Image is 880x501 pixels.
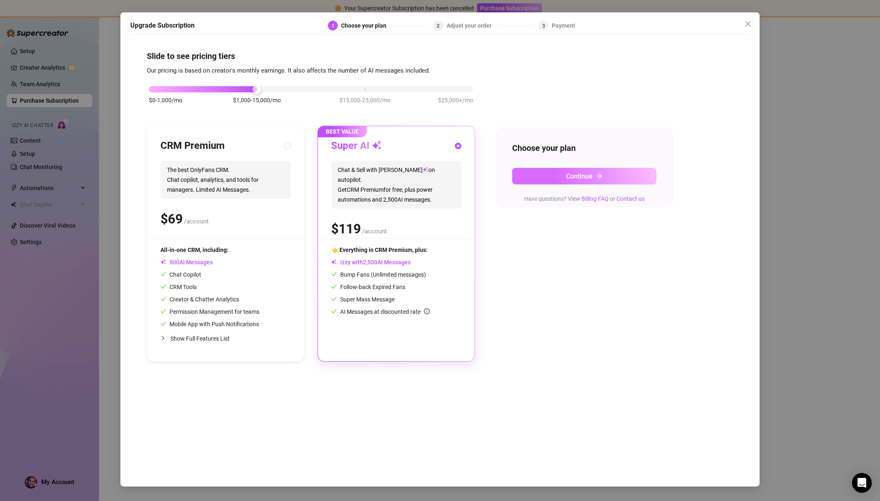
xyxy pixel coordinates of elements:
h3: Super AI [331,139,382,153]
span: check [160,321,166,327]
span: info-circle [424,308,430,314]
span: Creator & Chatter Analytics [160,296,239,303]
a: Contact us [616,195,645,202]
span: $ [160,211,183,227]
span: Follow-back Expired Fans [331,284,405,290]
div: Payment [552,21,575,31]
span: check [331,296,337,302]
span: All-in-one CRM, including: [160,247,228,253]
span: $0-1,000/mo [149,96,182,105]
span: CRM Tools [160,284,197,290]
span: 3 [542,23,545,29]
span: check [160,308,166,314]
span: AI Messages at discounted rate [340,308,430,315]
div: Open Intercom Messenger [852,473,872,493]
div: Show Full Features List [160,329,291,348]
span: Close [741,21,755,27]
span: Our pricing is based on creator's monthly earnings. It also affects the number of AI messages inc... [147,67,430,74]
span: 2 [437,23,440,29]
div: Adjust your order [447,21,496,31]
span: Continue [566,172,593,180]
span: $1,000-15,000/mo [233,96,281,105]
h4: Choose your plan [512,142,656,154]
span: close [745,21,751,27]
span: BEST VALUE [318,126,367,137]
div: Choose your plan [341,21,391,31]
button: Close [741,17,755,31]
h5: Upgrade Subscription [130,21,195,31]
span: Izzy with AI Messages [331,259,411,266]
span: Bump Fans (Unlimited messages) [331,271,426,278]
span: $15,000-25,000/mo [339,96,391,105]
span: check [331,308,337,314]
span: check [160,284,166,289]
span: $25,000+/mo [438,96,473,105]
span: AI Messages [160,259,213,266]
span: Show Full Features List [170,335,230,342]
span: The best OnlyFans CRM. Chat copilot, analytics, and tools for managers. Limited AI Messages. [160,161,291,199]
span: check [331,284,337,289]
span: Permission Management for teams [160,308,259,315]
span: collapsed [160,336,165,341]
span: arrow-right [596,173,602,179]
span: $ [331,221,361,237]
button: Continuearrow-right [512,168,656,184]
span: 👈 Everything in CRM Premium, plus: [331,247,428,253]
span: check [160,296,166,302]
span: check [160,271,166,277]
span: check [331,271,337,277]
a: Billing FAQ [581,195,609,202]
span: Have questions? View or [524,195,645,202]
span: 1 [332,23,334,29]
span: Chat Copilot [160,271,201,278]
span: Super Mass Message [331,296,395,303]
span: /account [184,218,209,225]
h3: CRM Premium [160,139,225,153]
span: /account [362,228,387,235]
span: Mobile App with Push Notifications [160,321,259,327]
h4: Slide to see pricing tiers [147,50,733,62]
span: Chat & Sell with [PERSON_NAME] on autopilot. Get CRM Premium for free, plus power automations and... [331,161,461,209]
